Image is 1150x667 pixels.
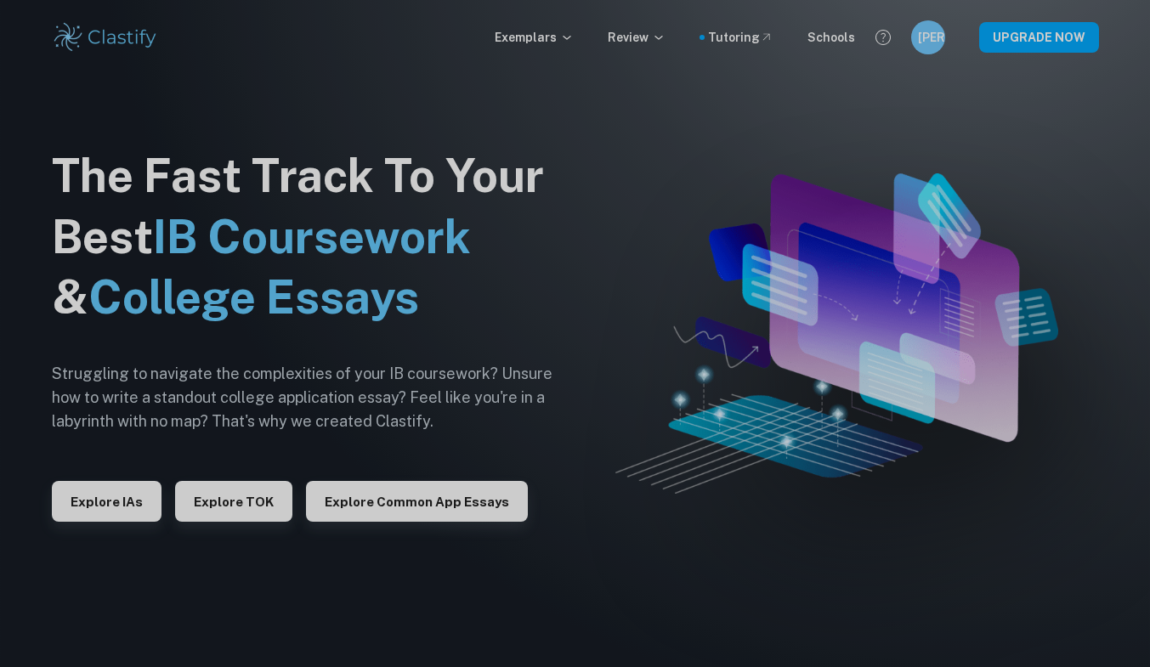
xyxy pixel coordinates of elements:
[495,28,574,47] p: Exemplars
[175,481,292,522] button: Explore TOK
[608,28,666,47] p: Review
[708,28,773,47] a: Tutoring
[153,210,471,263] span: IB Coursework
[807,28,855,47] a: Schools
[52,20,160,54] img: Clastify logo
[306,493,528,509] a: Explore Common App essays
[918,28,938,47] h6: [PERSON_NAME]
[911,20,945,54] button: [PERSON_NAME]
[175,493,292,509] a: Explore TOK
[52,362,579,433] h6: Struggling to navigate the complexities of your IB coursework? Unsure how to write a standout col...
[979,22,1099,53] button: UPGRADE NOW
[306,481,528,522] button: Explore Common App essays
[52,481,161,522] button: Explore IAs
[52,493,161,509] a: Explore IAs
[869,23,898,52] button: Help and Feedback
[88,270,419,324] span: College Essays
[615,173,1058,494] img: Clastify hero
[52,145,579,329] h1: The Fast Track To Your Best &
